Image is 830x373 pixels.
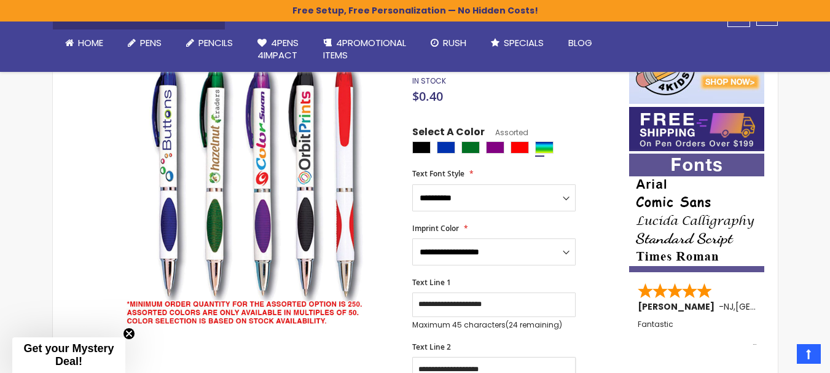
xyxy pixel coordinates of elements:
[412,342,451,352] span: Text Line 2
[443,36,466,49] span: Rush
[257,36,299,61] span: 4Pens 4impact
[412,223,459,234] span: Imprint Color
[479,29,556,57] a: Specials
[12,337,125,373] div: Get your Mystery Deal!Close teaser
[412,88,443,104] span: $0.40
[506,320,562,330] span: (24 remaining)
[412,277,451,288] span: Text Line 1
[412,76,446,86] span: In stock
[638,300,719,313] span: [PERSON_NAME]
[323,36,406,61] span: 4PROMOTIONAL ITEMS
[23,342,114,367] span: Get your Mystery Deal!
[556,29,605,57] a: Blog
[504,36,544,49] span: Specials
[486,141,504,154] div: Purple
[412,168,464,179] span: Text Font Style
[174,29,245,57] a: Pencils
[735,300,826,313] span: [GEOGRAPHIC_DATA]
[78,36,103,49] span: Home
[412,320,576,330] p: Maximum 45 characters
[140,36,162,49] span: Pens
[729,340,830,373] iframe: Google Customer Reviews
[412,76,446,86] div: Availability
[629,154,764,272] img: font-personalization-examples
[535,141,554,154] div: Assorted
[115,50,396,331] img: assorted-updated-denya-full-color.jpg
[724,300,734,313] span: NJ
[638,320,757,347] div: Fantastic
[719,300,826,313] span: - ,
[418,29,479,57] a: Rush
[245,29,311,69] a: 4Pens4impact
[53,29,115,57] a: Home
[412,125,485,142] span: Select A Color
[311,29,418,69] a: 4PROMOTIONALITEMS
[412,141,431,154] div: Black
[629,107,764,151] img: Free shipping on orders over $199
[198,36,233,49] span: Pencils
[123,328,135,340] button: Close teaser
[437,141,455,154] div: Blue
[511,141,529,154] div: Red
[115,29,174,57] a: Pens
[461,141,480,154] div: Green
[485,127,528,138] span: Assorted
[568,36,592,49] span: Blog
